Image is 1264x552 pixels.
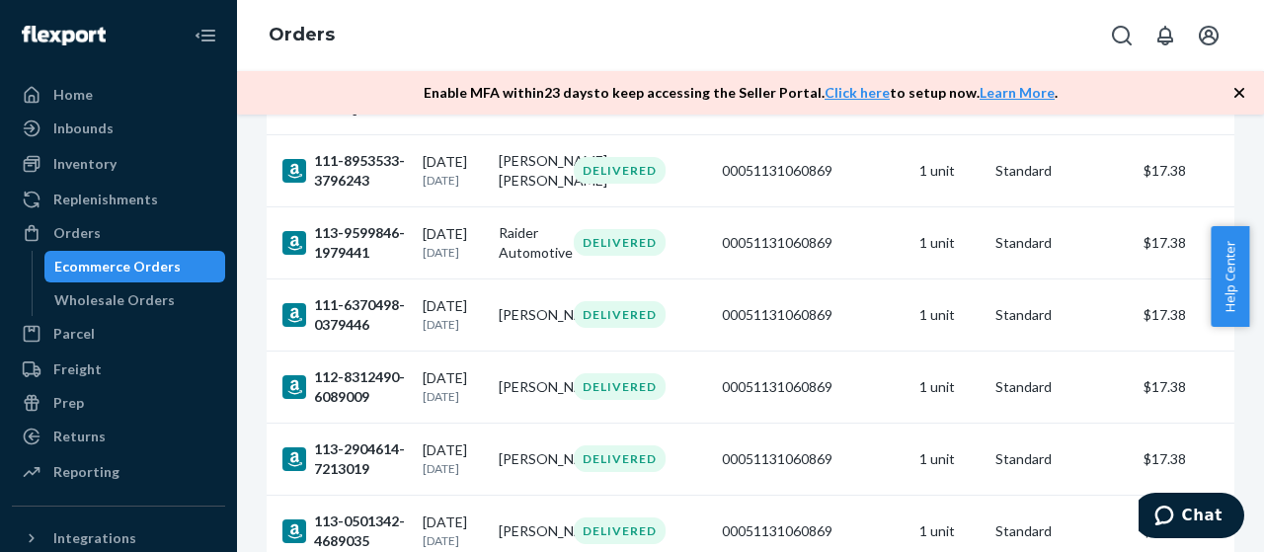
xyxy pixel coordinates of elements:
[574,301,666,328] div: DELIVERED
[995,377,1128,397] p: Standard
[53,427,106,446] div: Returns
[995,449,1128,469] p: Standard
[53,462,119,482] div: Reporting
[911,206,987,278] td: 1 unit
[574,373,666,400] div: DELIVERED
[825,84,890,101] a: Click here
[491,423,567,495] td: [PERSON_NAME]
[574,229,666,256] div: DELIVERED
[12,148,225,180] a: Inventory
[423,368,483,405] div: [DATE]
[491,351,567,423] td: [PERSON_NAME]
[980,84,1055,101] a: Learn More
[1136,278,1254,351] td: $17.38
[423,316,483,333] p: [DATE]
[53,324,95,344] div: Parcel
[491,134,567,206] td: [PERSON_NAME] [PERSON_NAME]
[1211,226,1249,327] button: Help Center
[722,449,904,469] div: 00051131060869
[491,278,567,351] td: [PERSON_NAME]
[54,290,175,310] div: Wholesale Orders
[22,26,106,45] img: Flexport logo
[53,154,117,174] div: Inventory
[282,367,407,407] div: 112-8312490-6089009
[1102,16,1142,55] button: Open Search Box
[12,113,225,144] a: Inbounds
[995,521,1128,541] p: Standard
[44,284,226,316] a: Wholesale Orders
[423,513,483,549] div: [DATE]
[423,388,483,405] p: [DATE]
[423,532,483,549] p: [DATE]
[282,223,407,263] div: 113-9599846-1979441
[1136,134,1254,206] td: $17.38
[574,445,666,472] div: DELIVERED
[423,460,483,477] p: [DATE]
[722,305,904,325] div: 00051131060869
[186,16,225,55] button: Close Navigation
[574,517,666,544] div: DELIVERED
[911,351,987,423] td: 1 unit
[911,134,987,206] td: 1 unit
[423,172,483,189] p: [DATE]
[12,421,225,452] a: Returns
[44,251,226,282] a: Ecommerce Orders
[722,377,904,397] div: 00051131060869
[1136,351,1254,423] td: $17.38
[53,528,136,548] div: Integrations
[1136,423,1254,495] td: $17.38
[282,439,407,479] div: 113-2904614-7213019
[1145,16,1185,55] button: Open notifications
[722,233,904,253] div: 00051131060869
[995,233,1128,253] p: Standard
[12,217,225,249] a: Orders
[722,521,904,541] div: 00051131060869
[1139,493,1244,542] iframe: Opens a widget where you can chat to one of our agents
[424,83,1058,103] p: Enable MFA within 23 days to keep accessing the Seller Portal. to setup now. .
[1189,16,1228,55] button: Open account menu
[53,359,102,379] div: Freight
[911,278,987,351] td: 1 unit
[911,423,987,495] td: 1 unit
[423,224,483,261] div: [DATE]
[12,184,225,215] a: Replenishments
[423,440,483,477] div: [DATE]
[722,161,904,181] div: 00051131060869
[53,118,114,138] div: Inbounds
[423,152,483,189] div: [DATE]
[12,387,225,419] a: Prep
[53,85,93,105] div: Home
[12,354,225,385] a: Freight
[423,244,483,261] p: [DATE]
[1136,206,1254,278] td: $17.38
[53,393,84,413] div: Prep
[995,305,1128,325] p: Standard
[53,190,158,209] div: Replenishments
[269,24,335,45] a: Orders
[12,456,225,488] a: Reporting
[282,151,407,191] div: 111-8953533-3796243
[282,295,407,335] div: 111-6370498-0379446
[995,161,1128,181] p: Standard
[53,223,101,243] div: Orders
[491,206,567,278] td: Raider Automotive
[282,512,407,551] div: 113-0501342-4689035
[12,79,225,111] a: Home
[12,318,225,350] a: Parcel
[574,157,666,184] div: DELIVERED
[423,296,483,333] div: [DATE]
[253,7,351,64] ol: breadcrumbs
[54,257,181,276] div: Ecommerce Orders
